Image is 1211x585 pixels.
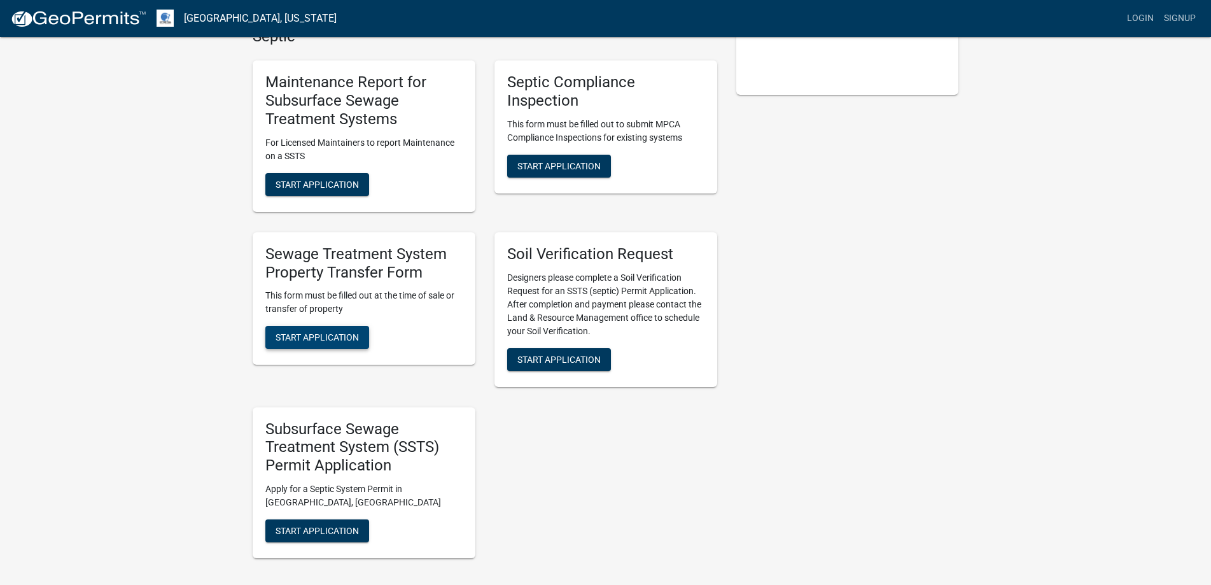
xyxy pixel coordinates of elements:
[276,525,359,535] span: Start Application
[265,245,463,282] h5: Sewage Treatment System Property Transfer Form
[184,8,337,29] a: [GEOGRAPHIC_DATA], [US_STATE]
[276,179,359,189] span: Start Application
[507,271,704,338] p: Designers please complete a Soil Verification Request for an SSTS (septic) Permit Application. Af...
[265,420,463,475] h5: Subsurface Sewage Treatment System (SSTS) Permit Application
[265,519,369,542] button: Start Application
[1159,6,1201,31] a: Signup
[507,348,611,371] button: Start Application
[507,245,704,264] h5: Soil Verification Request
[265,289,463,316] p: This form must be filled out at the time of sale or transfer of property
[1122,6,1159,31] a: Login
[265,173,369,196] button: Start Application
[507,155,611,178] button: Start Application
[517,160,601,171] span: Start Application
[507,118,704,144] p: This form must be filled out to submit MPCA Compliance Inspections for existing systems
[265,73,463,128] h5: Maintenance Report for Subsurface Sewage Treatment Systems
[265,326,369,349] button: Start Application
[265,136,463,163] p: For Licensed Maintainers to report Maintenance on a SSTS
[157,10,174,27] img: Otter Tail County, Minnesota
[517,354,601,364] span: Start Application
[276,332,359,342] span: Start Application
[507,73,704,110] h5: Septic Compliance Inspection
[265,483,463,509] p: Apply for a Septic System Permit in [GEOGRAPHIC_DATA], [GEOGRAPHIC_DATA]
